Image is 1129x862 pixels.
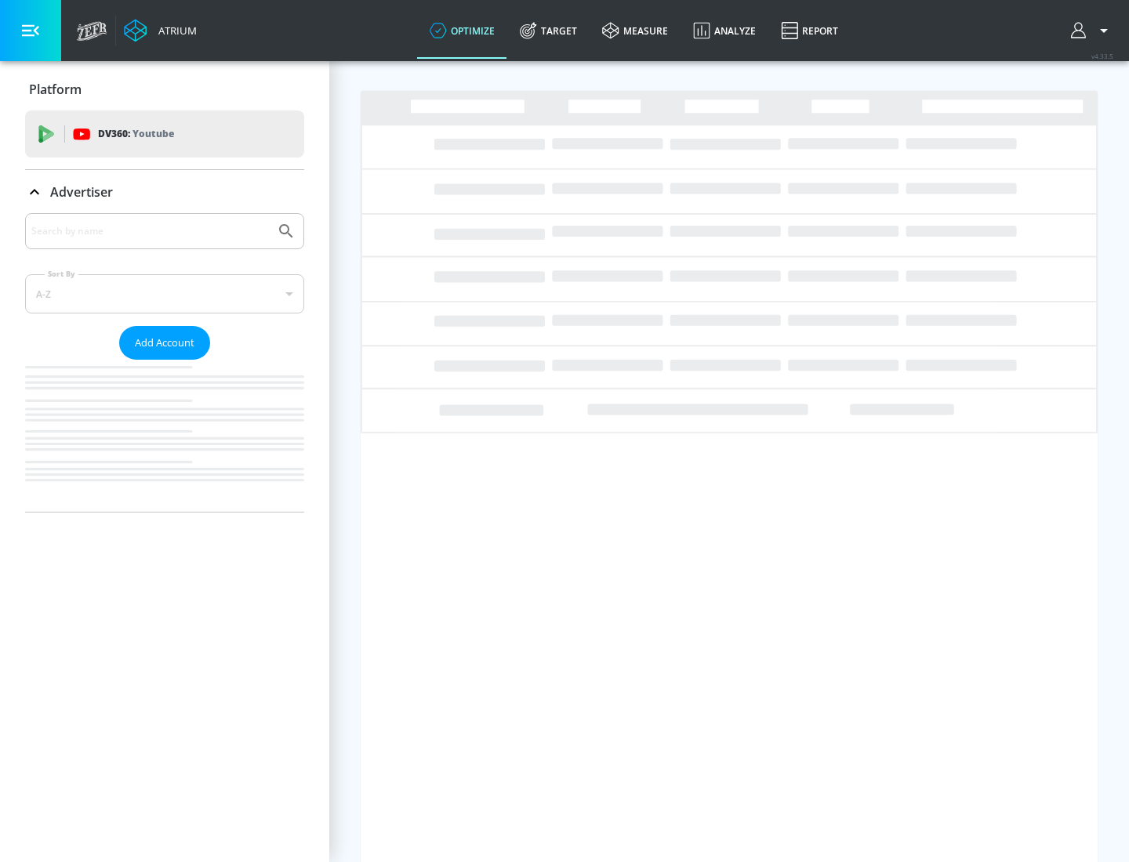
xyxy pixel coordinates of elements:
div: Advertiser [25,170,304,214]
div: Platform [25,67,304,111]
nav: list of Advertiser [25,360,304,512]
a: Atrium [124,19,197,42]
input: Search by name [31,221,269,241]
a: measure [590,2,681,59]
span: v 4.33.5 [1091,52,1113,60]
a: Analyze [681,2,768,59]
a: optimize [417,2,507,59]
div: DV360: Youtube [25,110,304,158]
div: Atrium [152,24,197,38]
p: Platform [29,81,82,98]
div: Advertiser [25,213,304,512]
a: Target [507,2,590,59]
button: Add Account [119,326,210,360]
a: Report [768,2,851,59]
p: Youtube [133,125,174,142]
label: Sort By [45,269,78,279]
span: Add Account [135,334,194,352]
p: DV360: [98,125,174,143]
div: A-Z [25,274,304,313]
p: Advertiser [50,183,113,201]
